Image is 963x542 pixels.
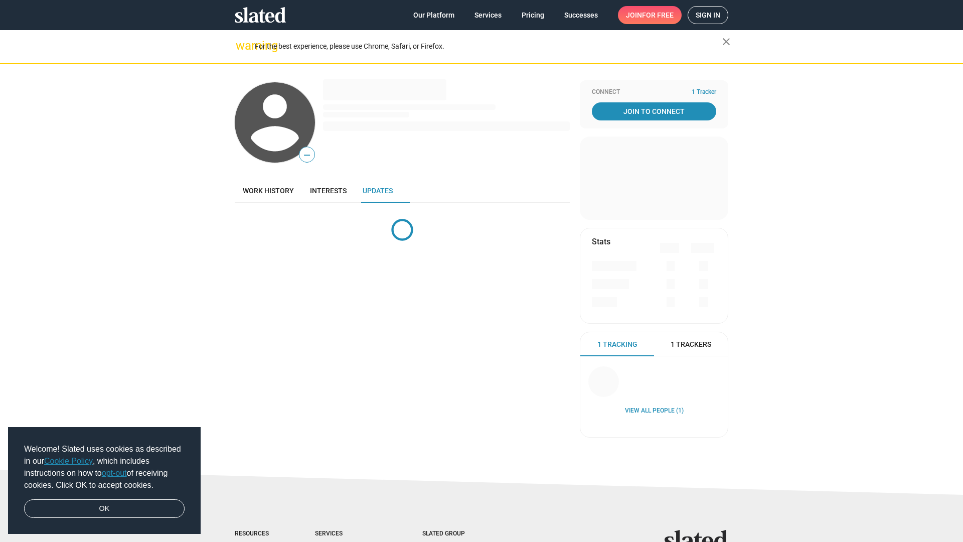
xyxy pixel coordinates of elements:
[255,40,722,53] div: For the best experience, please use Chrome, Safari, or Firefox.
[592,102,716,120] a: Join To Connect
[556,6,606,24] a: Successes
[24,499,185,518] a: dismiss cookie message
[413,6,454,24] span: Our Platform
[236,40,248,52] mat-icon: warning
[720,36,732,48] mat-icon: close
[24,443,185,491] span: Welcome! Slated uses cookies as described in our , which includes instructions on how to of recei...
[696,7,720,24] span: Sign in
[355,179,401,203] a: Updates
[310,187,347,195] span: Interests
[422,530,491,538] div: Slated Group
[692,88,716,96] span: 1 Tracker
[688,6,728,24] a: Sign in
[299,149,314,162] span: —
[243,187,294,195] span: Work history
[626,6,674,24] span: Join
[671,340,711,349] span: 1 Trackers
[474,6,502,24] span: Services
[405,6,462,24] a: Our Platform
[618,6,682,24] a: Joinfor free
[597,340,637,349] span: 1 Tracking
[592,88,716,96] div: Connect
[466,6,510,24] a: Services
[625,407,684,415] a: View all People (1)
[315,530,382,538] div: Services
[594,102,714,120] span: Join To Connect
[302,179,355,203] a: Interests
[235,179,302,203] a: Work history
[102,469,127,477] a: opt-out
[564,6,598,24] span: Successes
[642,6,674,24] span: for free
[8,427,201,534] div: cookieconsent
[592,236,610,247] mat-card-title: Stats
[44,457,93,465] a: Cookie Policy
[235,530,275,538] div: Resources
[522,6,544,24] span: Pricing
[363,187,393,195] span: Updates
[514,6,552,24] a: Pricing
